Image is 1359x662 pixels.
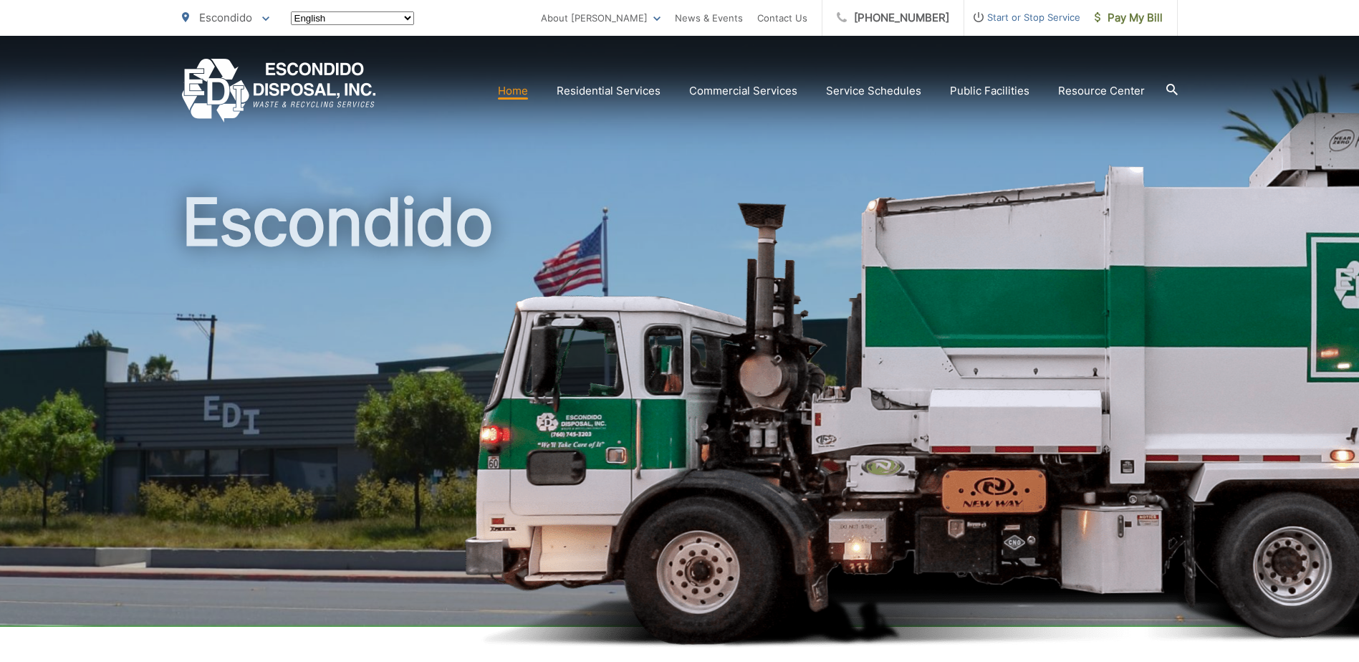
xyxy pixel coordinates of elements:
[950,82,1029,100] a: Public Facilities
[199,11,252,24] span: Escondido
[182,59,376,123] a: EDCD logo. Return to the homepage.
[498,82,528,100] a: Home
[757,9,807,27] a: Contact Us
[826,82,921,100] a: Service Schedules
[1095,9,1163,27] span: Pay My Bill
[541,9,661,27] a: About [PERSON_NAME]
[689,82,797,100] a: Commercial Services
[1058,82,1145,100] a: Resource Center
[557,82,661,100] a: Residential Services
[675,9,743,27] a: News & Events
[291,11,414,25] select: Select a language
[182,186,1178,640] h1: Escondido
